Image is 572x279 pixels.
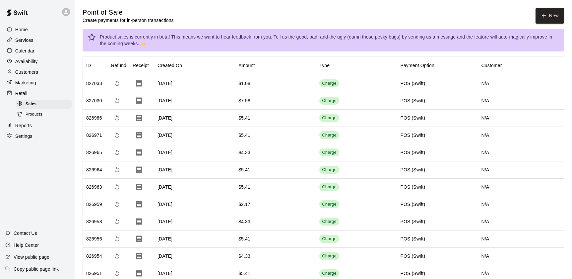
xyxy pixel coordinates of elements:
div: Availability [5,56,69,66]
div: N/A [478,75,559,92]
button: Download Receipt [133,111,146,125]
div: 827033 [86,80,102,87]
div: POS (Swift) [400,132,425,139]
div: POS (Swift) [400,184,425,190]
div: [DATE] [154,144,235,161]
span: Refund payment [111,112,123,124]
button: Download Receipt [133,129,146,142]
span: Refund payment [111,95,123,107]
div: Amount [235,56,316,75]
div: N/A [478,144,559,161]
div: Type [316,56,397,75]
p: Retail [15,90,28,97]
a: Products [16,109,75,120]
div: [DATE] [154,248,235,265]
span: Refund payment [111,250,123,262]
div: N/A [478,110,559,127]
a: sending us a message [408,34,456,40]
a: Retail [5,88,69,98]
div: N/A [478,213,559,231]
div: POS (Swift) [400,201,425,208]
div: Created On [154,56,235,75]
div: $5.41 [238,166,250,173]
span: Products [26,111,42,118]
div: 826963 [86,184,102,190]
span: Sales [26,101,36,108]
div: POS (Swift) [400,115,425,121]
div: N/A [478,92,559,110]
div: Amount [238,56,255,75]
div: N/A [478,127,559,144]
span: Refund payment [111,233,123,245]
a: Services [5,35,69,45]
div: $4.33 [238,253,250,259]
div: Refund [108,56,129,75]
p: Home [15,26,28,33]
div: $7.58 [238,97,250,104]
button: Download Receipt [133,146,146,159]
div: [DATE] [154,213,235,231]
div: Home [5,25,69,35]
div: [DATE] [154,110,235,127]
div: 826956 [86,235,102,242]
p: Marketing [15,79,36,86]
div: POS (Swift) [400,166,425,173]
p: View public page [14,254,49,260]
p: Calendar [15,47,34,54]
p: Help Center [14,242,39,248]
a: Marketing [5,78,69,88]
div: [DATE] [154,92,235,110]
p: Customers [15,69,38,75]
div: N/A [478,248,559,265]
div: Charge [322,219,337,225]
div: Charge [322,98,337,104]
button: Download Receipt [133,249,146,263]
span: Refund payment [111,181,123,193]
div: $5.41 [238,235,250,242]
button: Download Receipt [133,77,146,90]
div: Sales [16,100,72,109]
div: Reports [5,121,69,131]
div: POS (Swift) [400,270,425,277]
button: Download Receipt [133,94,146,107]
span: Refund payment [111,164,123,176]
div: 826986 [86,115,102,121]
div: Customer [481,56,502,75]
div: Customer [478,56,559,75]
div: Payment Option [397,56,478,75]
button: Download Receipt [133,198,146,211]
div: N/A [478,231,559,248]
div: $5.41 [238,184,250,190]
a: Calendar [5,46,69,56]
div: Charge [322,270,337,277]
p: Reports [15,122,32,129]
div: 826965 [86,149,102,156]
p: Copy public page link [14,266,59,272]
p: Settings [15,133,32,139]
div: $5.41 [238,270,250,277]
div: Charge [322,253,337,259]
div: Charge [322,132,337,139]
a: Sales [16,99,75,109]
div: Charge [322,80,337,87]
button: Download Receipt [133,215,146,228]
div: Charge [322,115,337,121]
div: 826959 [86,201,102,208]
div: [DATE] [154,127,235,144]
div: Products [16,110,72,119]
div: Charge [322,149,337,156]
div: $4.33 [238,149,250,156]
div: [DATE] [154,196,235,213]
div: $5.41 [238,115,250,121]
p: Services [15,37,33,44]
span: Refund payment [111,146,123,158]
button: Download Receipt [133,232,146,245]
div: $2.17 [238,201,250,208]
button: New [536,8,564,24]
div: POS (Swift) [400,235,425,242]
div: POS (Swift) [400,218,425,225]
div: ID [86,56,91,75]
a: Customers [5,67,69,77]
